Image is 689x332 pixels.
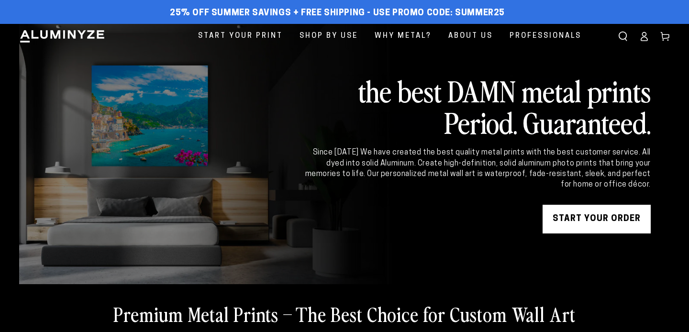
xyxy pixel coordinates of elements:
[367,24,439,48] a: Why Metal?
[300,30,358,43] span: Shop By Use
[502,24,589,48] a: Professionals
[543,205,651,233] a: START YOUR Order
[170,8,505,19] span: 25% off Summer Savings + Free Shipping - Use Promo Code: SUMMER25
[448,30,493,43] span: About Us
[113,301,576,326] h2: Premium Metal Prints – The Best Choice for Custom Wall Art
[191,24,290,48] a: Start Your Print
[441,24,500,48] a: About Us
[198,30,283,43] span: Start Your Print
[612,26,633,47] summary: Search our site
[303,147,651,190] div: Since [DATE] We have created the best quality metal prints with the best customer service. All dy...
[19,29,105,44] img: Aluminyze
[292,24,365,48] a: Shop By Use
[303,75,651,138] h2: the best DAMN metal prints Period. Guaranteed.
[510,30,581,43] span: Professionals
[375,30,432,43] span: Why Metal?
